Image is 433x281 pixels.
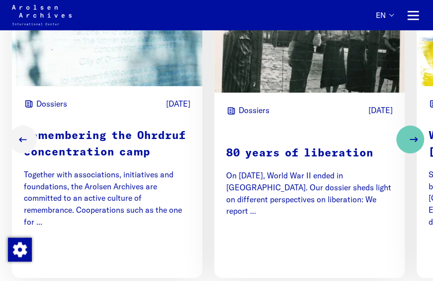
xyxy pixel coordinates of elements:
div: Change consent [7,237,31,261]
time: [DATE] [368,105,393,117]
span: Dossiers [36,98,67,110]
time: [DATE] [166,98,190,110]
p: Remembering the Ohrdruf concentration camp [24,128,190,161]
button: German, Language selection [376,11,393,29]
button: Previous slide [9,126,37,153]
font: En [376,11,386,19]
p: On [DATE], World War II ended in [GEOGRAPHIC_DATA]. Our dossier sheds light on different perspect... [226,170,393,217]
p: 80 years of liberation [226,145,393,162]
nav: Primary [376,5,421,25]
p: Together with associations, initiatives and foundations, the Arolsen Archives are committed to an... [24,169,190,228]
span: Dossiers [239,105,269,117]
button: Next slide [396,126,424,153]
img: Change consent [8,238,32,262]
